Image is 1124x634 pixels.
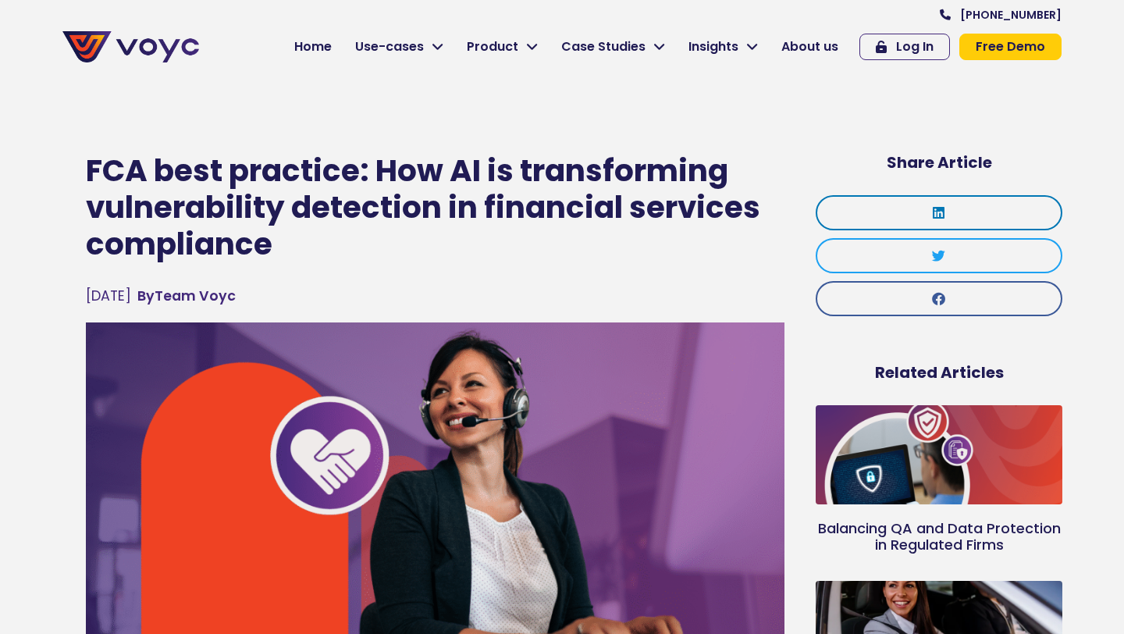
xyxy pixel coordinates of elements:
a: Insights [677,31,770,62]
a: Log In [859,34,950,60]
div: Share on linkedin [816,195,1062,230]
span: Free Demo [976,41,1045,53]
a: Balancing QA and Data Protection in Regulated Firms [818,518,1061,555]
a: About us [770,31,850,62]
span: Log In [896,41,934,53]
span: Use-cases [355,37,424,56]
h5: Share Article [816,153,1062,172]
a: [PHONE_NUMBER] [940,9,1062,20]
a: Use-cases [343,31,455,62]
a: ByTeam Voyc [137,286,236,306]
time: [DATE] [86,287,131,305]
span: About us [781,37,838,56]
h5: Related Articles [816,363,1062,382]
a: Case Studies [550,31,677,62]
span: [PHONE_NUMBER] [960,9,1062,20]
a: Product [455,31,550,62]
span: Home [294,37,332,56]
span: Case Studies [561,37,646,56]
img: voyc-full-logo [62,31,199,62]
h1: FCA best practice: How AI is transforming vulnerability detection in financial services compliance [86,153,784,262]
span: Product [467,37,518,56]
a: Free Demo [959,34,1062,60]
div: Share on facebook [816,281,1062,316]
div: Share on twitter [816,238,1062,273]
span: Insights [688,37,738,56]
span: Team Voyc [137,286,236,306]
span: By [137,287,155,305]
a: Home [283,31,343,62]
